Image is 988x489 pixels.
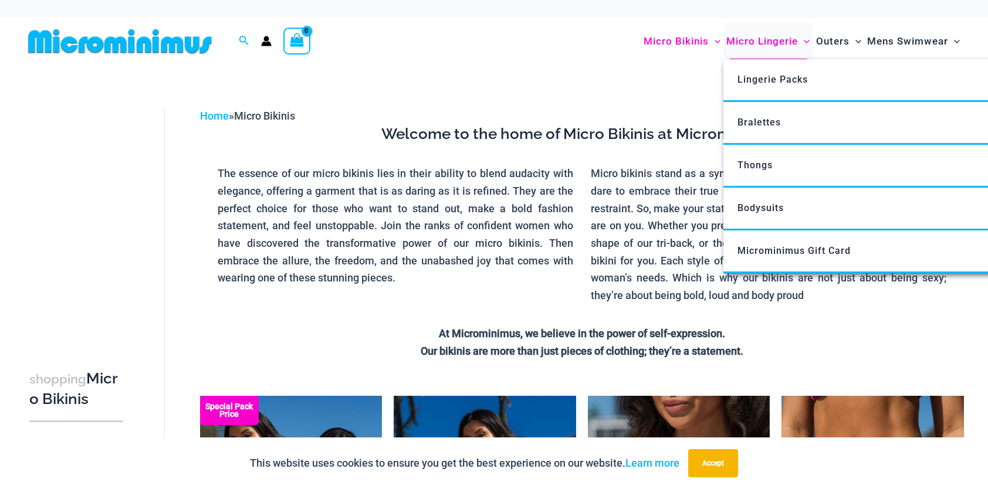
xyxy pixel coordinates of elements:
nav: Site Navigation [639,22,965,61]
a: Mens SwimwearMenu ToggleMenu Toggle [864,23,963,59]
iframe: TrustedSite Certified [29,98,135,332]
span: Menu Toggle [948,26,960,56]
span: Menu Toggle [798,26,810,56]
a: View Shopping Cart, empty [283,28,310,55]
span: Outers [816,26,850,56]
span: » [200,110,295,122]
p: Micro bikinis stand as a symbol of empowerment, tailored for women who dare to embrace their true... [591,165,946,304]
span: Microminimus Gift Card [737,245,851,256]
a: Micro LingerieMenu ToggleMenu Toggle [723,23,813,59]
a: Account icon link [261,36,272,46]
span: Micro Bikinis [644,26,709,56]
h3: Welcome to the home of Micro Bikinis at Microminimus. [209,124,955,144]
span: shopping [29,372,86,386]
p: This website uses cookies to ensure you get the best experience on our website. [250,454,679,472]
span: Bralettes [737,117,781,128]
span: Menu Toggle [709,26,720,56]
a: OutersMenu ToggleMenu Toggle [813,23,864,59]
b: Special Pack Price [200,403,259,418]
a: Home [200,110,229,122]
button: Accept [688,449,738,477]
strong: At Microminimus, we believe in the power of self-expression. [439,327,725,339]
a: Micro BikinisMenu ToggleMenu Toggle [641,23,723,59]
span: Lingerie Packs [737,74,808,85]
a: Search icon link [239,34,249,49]
a: Learn more [625,457,679,469]
h3: Micro Bikinis [29,369,123,409]
span: Menu Toggle [850,26,861,56]
span: Micro Bikinis [234,110,295,122]
span: Micro Lingerie [726,26,798,56]
span: Thongs [737,159,773,171]
strong: Our bikinis are more than just pieces of clothing; they’re a statement. [421,345,743,357]
img: MM SHOP LOGO FLAT [23,28,216,55]
span: Mens Swimwear [867,26,948,56]
p: The essence of our micro bikinis lies in their ability to blend audacity with elegance, offering ... [218,165,573,287]
span: Bodysuits [737,202,784,213]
